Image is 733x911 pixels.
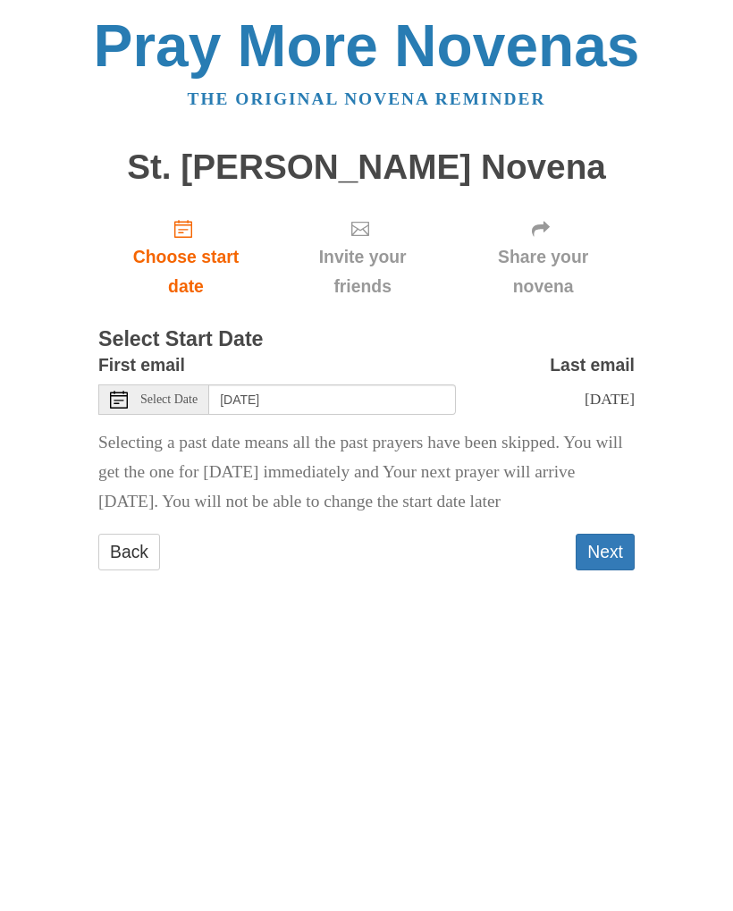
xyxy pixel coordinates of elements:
span: Share your novena [469,242,617,301]
span: Select Date [140,393,198,406]
a: Choose start date [98,204,274,310]
span: [DATE] [585,390,635,408]
a: Pray More Novenas [94,13,640,79]
div: Click "Next" to confirm your start date first. [274,204,451,310]
span: Choose start date [116,242,256,301]
h3: Select Start Date [98,328,635,351]
label: First email [98,350,185,380]
a: Back [98,534,160,570]
input: Use the arrow keys to pick a date [209,384,456,415]
span: Invite your friends [291,242,434,301]
div: Click "Next" to confirm your start date first. [451,204,635,310]
h1: St. [PERSON_NAME] Novena [98,148,635,187]
button: Next [576,534,635,570]
label: Last email [550,350,635,380]
p: Selecting a past date means all the past prayers have been skipped. You will get the one for [DAT... [98,428,635,517]
a: The original novena reminder [188,89,546,108]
